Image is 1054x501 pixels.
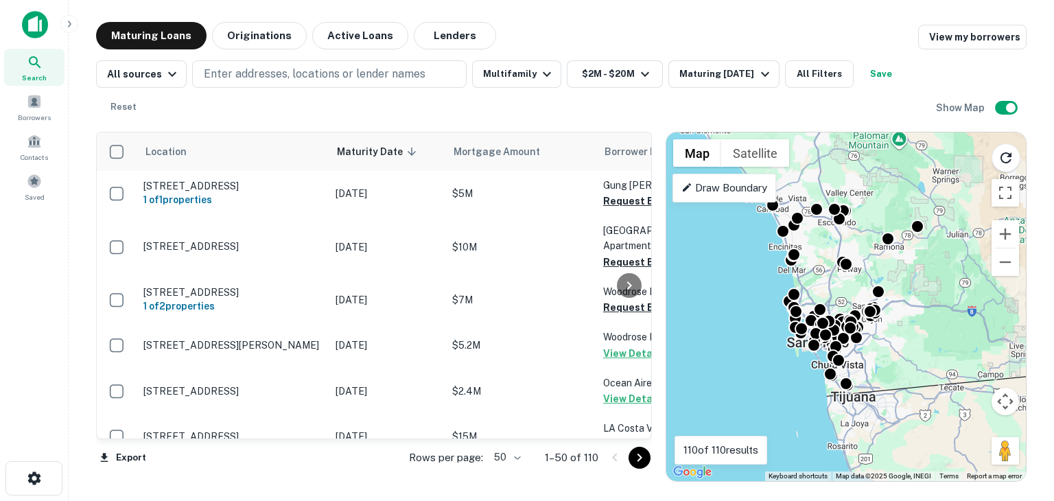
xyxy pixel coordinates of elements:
[603,375,740,391] p: Ocean Aire LLC
[567,60,663,88] button: $2M - $20M
[4,89,65,126] a: Borrowers
[145,143,187,160] span: Location
[107,66,180,82] div: All sources
[452,384,589,399] p: $2.4M
[603,284,740,299] p: Woodrose LLC
[22,11,48,38] img: capitalize-icon.png
[603,299,714,316] button: Request Borrower Info
[143,430,322,443] p: [STREET_ADDRESS]
[143,339,322,351] p: [STREET_ADDRESS][PERSON_NAME]
[603,391,664,407] button: View Details
[312,22,408,49] button: Active Loans
[668,60,779,88] button: Maturing [DATE]
[859,60,903,88] button: Save your search to get updates of matches that match your search criteria.
[143,192,322,207] h6: 1 of 1 properties
[939,472,959,480] a: Terms (opens in new tab)
[681,180,767,196] p: Draw Boundary
[96,60,187,88] button: All sources
[670,463,715,481] img: Google
[603,254,714,270] button: Request Borrower Info
[605,143,677,160] span: Borrower Name
[336,429,438,444] p: [DATE]
[918,25,1027,49] a: View my borrowers
[336,186,438,201] p: [DATE]
[472,60,561,88] button: Multifamily
[336,384,438,399] p: [DATE]
[25,191,45,202] span: Saved
[666,132,1026,481] div: 0 0
[96,22,207,49] button: Maturing Loans
[409,450,483,466] p: Rows per page:
[545,450,598,466] p: 1–50 of 110
[143,240,322,253] p: [STREET_ADDRESS]
[204,66,425,82] p: Enter addresses, locations or lender names
[414,22,496,49] button: Lenders
[336,338,438,353] p: [DATE]
[603,178,740,193] p: Gung [PERSON_NAME] LLC
[936,100,987,115] h6: Show Map
[603,223,740,253] p: [GEOGRAPHIC_DATA] Apartments LLC
[137,132,329,171] th: Location
[967,472,1022,480] a: Report a map error
[18,112,51,123] span: Borrowers
[603,421,740,436] p: LA Costa Vista LLC
[670,463,715,481] a: Open this area in Google Maps (opens a new window)
[603,193,714,209] button: Request Borrower Info
[452,338,589,353] p: $5.2M
[452,429,589,444] p: $15M
[679,66,773,82] div: Maturing [DATE]
[22,72,47,83] span: Search
[596,132,747,171] th: Borrower Name
[785,60,854,88] button: All Filters
[992,143,1020,172] button: Reload search area
[489,447,523,467] div: 50
[603,329,740,345] p: Woodrose LLC
[192,60,467,88] button: Enter addresses, locations or lender names
[336,240,438,255] p: [DATE]
[143,299,322,314] h6: 1 of 2 properties
[721,139,789,167] button: Show satellite imagery
[629,447,651,469] button: Go to next page
[992,220,1019,248] button: Zoom in
[4,49,65,86] a: Search
[836,472,931,480] span: Map data ©2025 Google, INEGI
[992,248,1019,276] button: Zoom out
[337,143,421,160] span: Maturity Date
[143,286,322,299] p: [STREET_ADDRESS]
[445,132,596,171] th: Mortgage Amount
[336,292,438,307] p: [DATE]
[452,186,589,201] p: $5M
[329,132,445,171] th: Maturity Date
[673,139,721,167] button: Show street map
[96,447,150,468] button: Export
[212,22,307,49] button: Originations
[4,128,65,165] a: Contacts
[683,442,758,458] p: 110 of 110 results
[4,168,65,205] a: Saved
[992,179,1019,207] button: Toggle fullscreen view
[603,436,664,452] button: View Details
[454,143,558,160] span: Mortgage Amount
[143,180,322,192] p: [STREET_ADDRESS]
[992,388,1019,415] button: Map camera controls
[452,240,589,255] p: $10M
[603,345,664,362] button: View Details
[102,93,145,121] button: Reset
[143,385,322,397] p: [STREET_ADDRESS]
[985,391,1054,457] iframe: Chat Widget
[21,152,48,163] span: Contacts
[769,471,828,481] button: Keyboard shortcuts
[452,292,589,307] p: $7M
